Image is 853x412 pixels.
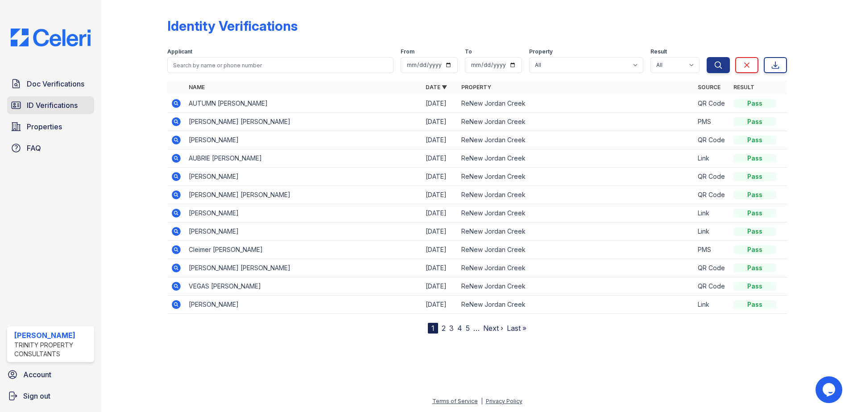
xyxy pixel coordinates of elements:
img: CE_Logo_Blue-a8612792a0a2168367f1c8372b55b34899dd931a85d93a1a3d3e32e68fde9ad4.png [4,29,98,46]
td: [PERSON_NAME] [185,131,422,149]
input: Search by name or phone number [167,57,393,73]
td: [PERSON_NAME] [PERSON_NAME] [185,186,422,204]
td: ReNew Jordan Creek [458,131,695,149]
td: ReNew Jordan Creek [458,186,695,204]
td: ReNew Jordan Creek [458,277,695,296]
label: Property [529,48,553,55]
td: [PERSON_NAME] [185,204,422,222]
td: [PERSON_NAME] [PERSON_NAME] [185,113,422,131]
td: QR Code [694,168,730,186]
a: Date ▼ [426,84,447,91]
td: ReNew Jordan Creek [458,149,695,168]
td: [PERSON_NAME] [185,168,422,186]
a: Last » [507,324,526,333]
div: Identity Verifications [167,18,298,34]
td: [DATE] [422,168,458,186]
div: Pass [733,99,776,108]
td: [DATE] [422,222,458,241]
td: VEGAS [PERSON_NAME] [185,277,422,296]
div: Pass [733,245,776,254]
span: Account [23,369,51,380]
div: Pass [733,172,776,181]
a: Doc Verifications [7,75,94,93]
a: Properties [7,118,94,136]
span: Sign out [23,391,50,401]
td: ReNew Jordan Creek [458,259,695,277]
td: Cleimer [PERSON_NAME] [185,241,422,259]
label: Result [650,48,667,55]
a: ID Verifications [7,96,94,114]
td: Link [694,204,730,222]
td: ReNew Jordan Creek [458,204,695,222]
td: [DATE] [422,186,458,204]
label: Applicant [167,48,192,55]
td: AUTUMN [PERSON_NAME] [185,95,422,113]
td: [DATE] [422,277,458,296]
a: Name [189,84,205,91]
td: ReNew Jordan Creek [458,296,695,314]
div: Pass [733,300,776,309]
a: 5 [466,324,470,333]
td: [DATE] [422,149,458,168]
td: ReNew Jordan Creek [458,241,695,259]
div: Pass [733,154,776,163]
div: [PERSON_NAME] [14,330,91,341]
label: To [465,48,472,55]
iframe: chat widget [816,376,844,403]
td: [DATE] [422,296,458,314]
td: [DATE] [422,131,458,149]
a: 3 [449,324,454,333]
td: Link [694,149,730,168]
td: [DATE] [422,204,458,222]
div: Pass [733,227,776,236]
td: [DATE] [422,113,458,131]
a: Sign out [4,387,98,405]
td: Link [694,296,730,314]
td: [PERSON_NAME] [185,222,422,241]
div: Trinity Property Consultants [14,341,91,358]
td: QR Code [694,277,730,296]
div: Pass [733,209,776,218]
td: PMS [694,241,730,259]
div: 1 [428,323,438,334]
td: ReNew Jordan Creek [458,168,695,186]
td: QR Code [694,95,730,113]
td: QR Code [694,131,730,149]
div: Pass [733,136,776,144]
span: Properties [27,121,62,132]
td: ReNew Jordan Creek [458,95,695,113]
span: FAQ [27,143,41,153]
span: … [473,323,480,334]
td: PMS [694,113,730,131]
a: FAQ [7,139,94,157]
td: [DATE] [422,259,458,277]
div: Pass [733,190,776,199]
a: Property [461,84,491,91]
td: [PERSON_NAME] [PERSON_NAME] [185,259,422,277]
div: Pass [733,264,776,272]
td: [DATE] [422,241,458,259]
td: Link [694,222,730,241]
span: Doc Verifications [27,78,84,89]
div: | [481,398,483,404]
td: [PERSON_NAME] [185,296,422,314]
div: Pass [733,282,776,291]
a: Terms of Service [432,398,478,404]
a: 2 [442,324,446,333]
td: QR Code [694,186,730,204]
a: Source [698,84,720,91]
a: Account [4,366,98,383]
td: AUBRIE [PERSON_NAME] [185,149,422,168]
div: Pass [733,117,776,126]
label: From [401,48,414,55]
span: ID Verifications [27,100,78,111]
td: ReNew Jordan Creek [458,222,695,241]
a: 4 [457,324,462,333]
a: Result [733,84,754,91]
td: [DATE] [422,95,458,113]
td: ReNew Jordan Creek [458,113,695,131]
a: Next › [483,324,503,333]
td: QR Code [694,259,730,277]
a: Privacy Policy [486,398,522,404]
